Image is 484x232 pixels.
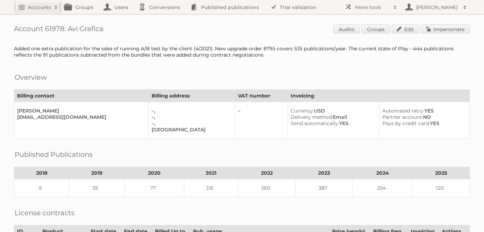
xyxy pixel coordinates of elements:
[291,120,374,126] div: YES
[149,90,235,102] th: Billing address
[124,179,184,197] td: 77
[152,114,229,120] div: –,
[17,114,143,120] div: [EMAIL_ADDRESS][DOMAIN_NAME]
[353,179,413,197] td: 254
[295,179,353,197] td: 387
[421,24,470,34] a: Impersonate
[288,90,470,102] th: Invoicing
[14,179,69,197] td: 9
[295,167,353,179] th: 2023
[14,167,69,179] th: 2018
[15,208,75,218] h2: License contracts
[69,167,124,179] th: 2019
[333,24,360,34] a: Audits
[15,72,47,82] h2: Overview
[235,102,288,139] td: –
[382,108,464,114] div: YES
[291,108,374,114] div: USD
[382,114,423,120] span: Partner account:
[291,114,333,120] span: Delivery method:
[355,4,390,11] h2: More tools
[413,167,470,179] th: 2025
[152,108,229,114] div: –,
[392,24,420,34] a: Edit
[382,114,464,120] div: NO
[238,179,295,197] td: 360
[14,24,470,35] h1: Account 61978: Avi Grafica
[69,179,124,197] td: 39
[184,167,238,179] th: 2021
[152,120,229,126] div: –,
[17,108,143,114] div: [PERSON_NAME]
[382,108,424,114] span: Automated retry:
[28,4,51,11] h2: Accounts
[14,90,149,102] th: Billing contact
[152,126,229,133] div: [GEOGRAPHIC_DATA]
[15,149,93,160] h2: Published Publications
[124,167,184,179] th: 2020
[291,108,314,114] span: Currency:
[291,114,374,120] div: Email
[361,24,390,34] a: Groups
[14,45,470,58] div: Added one extra publication for the sake of running A/B test by the client (4/2021). New upgrade ...
[382,120,430,126] span: Pays by credit card:
[291,120,339,126] span: Send automatically:
[235,90,288,102] th: VAT number
[413,179,470,197] td: 120
[238,167,295,179] th: 2022
[184,179,238,197] td: 316
[382,120,464,126] div: YES
[414,4,460,11] h2: [PERSON_NAME]
[353,167,413,179] th: 2024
